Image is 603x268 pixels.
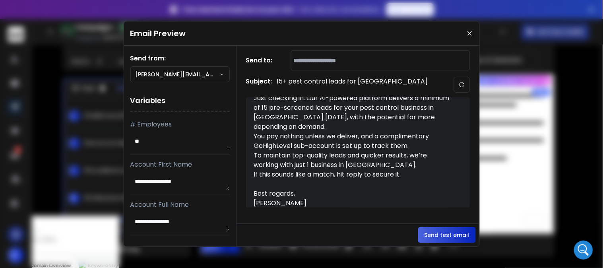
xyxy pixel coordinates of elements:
div: ok [140,161,146,169]
p: [PERSON_NAME][EMAIL_ADDRESS][DOMAIN_NAME] [136,70,220,78]
h1: Email Preview [130,28,186,39]
h1: Send to: [246,56,278,65]
h1: Send from: [130,54,230,63]
img: website_grey.svg [13,21,19,27]
div: You pay nothing unless we deliver, and a complimentary GoHighLevel sub-account is set up to track... [254,132,453,151]
button: go back [5,3,20,18]
p: Account Full Name [130,200,230,210]
div: Hey,I need to pass this to the tech team, please allow me some time to look into this and get bac... [6,97,130,142]
button: Home [139,3,154,18]
textarea: Message… [7,190,152,204]
div: To maintain top-quality leads and quicker results, we’re working with just 1 business in [GEOGRAP... [254,151,453,170]
h1: Subject: [246,77,272,93]
div: wait for your reply [95,185,146,193]
button: Upload attachment [38,207,44,213]
img: Profile image for Raj [23,4,35,17]
button: Emoji picker [12,207,19,213]
button: Send a message… [136,204,149,216]
div: ok [133,157,153,174]
p: 15+ pest control leads for [GEOGRAPHIC_DATA] [277,77,428,93]
button: Send test email [418,227,476,243]
div: [PERSON_NAME] • 19h ago [13,144,78,149]
div: Raj says… [6,97,153,156]
h1: Variables [130,90,230,112]
div: I need to pass this to the tech team, please allow me some time to look into this and get back to... [13,114,124,138]
iframe: To enrich screen reader interactions, please activate Accessibility in Grammarly extension settings [574,241,593,260]
img: tab_keywords_by_traffic_grey.svg [79,46,85,52]
img: tab_domain_overview_orange.svg [21,46,28,52]
div: If this sounds like a match, hit reply to secure it. [254,170,453,179]
h1: [PERSON_NAME] [39,4,90,10]
div: Domain Overview [30,47,71,52]
div: Best regards, [254,189,453,198]
p: Account First Name [130,160,230,169]
div: Romdix says… [6,180,153,204]
div: Just checking in. Our AI-powered platform delivers a minimum of 15 pre-screened leads for your pe... [254,93,453,132]
div: [PERSON_NAME] [254,198,453,208]
p: Active 13h ago [39,10,77,18]
div: Romdix says… [6,157,153,181]
div: Keywords by Traffic [88,47,134,52]
div: wait for your reply [89,180,153,198]
button: Gif picker [25,207,31,213]
p: # Employees [130,120,230,129]
div: v 4.0.24 [22,13,39,19]
div: Domain: [URL] [21,21,56,27]
div: Hey, [13,102,124,110]
img: logo_orange.svg [13,13,19,19]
